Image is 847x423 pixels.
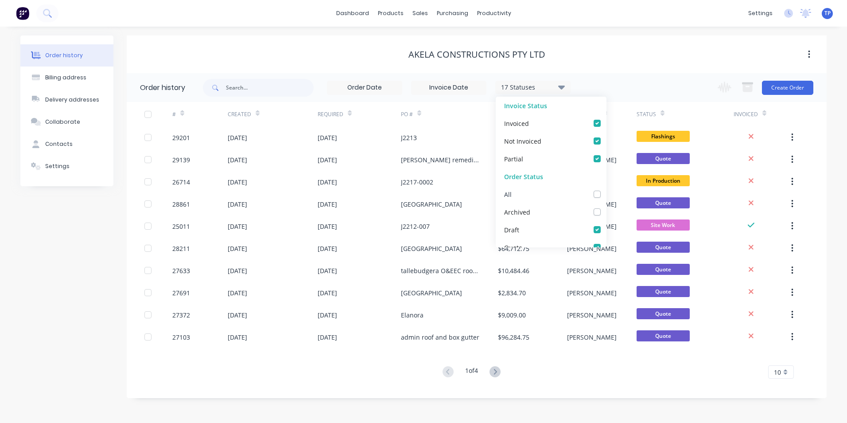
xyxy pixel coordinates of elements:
[45,162,70,170] div: Settings
[824,9,831,17] span: TP
[172,155,190,164] div: 29139
[432,7,473,20] div: purchasing
[228,102,318,126] div: Created
[172,102,228,126] div: #
[504,225,519,234] div: Draft
[45,51,83,59] div: Order history
[373,7,408,20] div: products
[412,81,486,94] input: Invoice Date
[473,7,516,20] div: productivity
[318,244,337,253] div: [DATE]
[318,177,337,187] div: [DATE]
[318,222,337,231] div: [DATE]
[228,333,247,342] div: [DATE]
[567,288,617,298] div: [PERSON_NAME]
[172,177,190,187] div: 26714
[637,175,690,186] span: In Production
[318,200,337,209] div: [DATE]
[498,288,526,298] div: $2,834.70
[496,82,570,92] div: 17 Statuses
[567,310,617,320] div: [PERSON_NAME]
[318,310,337,320] div: [DATE]
[228,133,247,142] div: [DATE]
[637,219,690,231] span: Site Work
[465,366,478,379] div: 1 of 4
[327,81,402,94] input: Order Date
[637,110,656,118] div: Status
[228,222,247,231] div: [DATE]
[401,333,479,342] div: admin roof and box gutter
[401,102,498,126] div: PO #
[20,155,113,177] button: Settings
[567,244,617,253] div: [PERSON_NAME]
[228,110,251,118] div: Created
[172,244,190,253] div: 28211
[401,266,480,275] div: tallebudgera O&EEC roof 1 & 2
[172,310,190,320] div: 27372
[228,266,247,275] div: [DATE]
[401,288,462,298] div: [GEOGRAPHIC_DATA]
[498,244,529,253] div: $64,712.75
[20,67,113,89] button: Billing address
[318,110,343,118] div: Required
[401,200,462,209] div: [GEOGRAPHIC_DATA]
[774,368,781,377] span: 10
[401,133,417,142] div: J2213
[318,288,337,298] div: [DATE]
[734,110,758,118] div: Invoiced
[744,7,777,20] div: settings
[228,155,247,164] div: [DATE]
[172,288,190,298] div: 27691
[228,310,247,320] div: [DATE]
[408,49,545,60] div: Akela Constructions Pty Ltd
[318,102,401,126] div: Required
[408,7,432,20] div: sales
[20,89,113,111] button: Delivery addresses
[401,177,433,187] div: J2217-0002
[140,82,185,93] div: Order history
[498,333,529,342] div: $96,284.75
[45,96,99,104] div: Delivery addresses
[172,222,190,231] div: 25011
[637,197,690,208] span: Quote
[637,264,690,275] span: Quote
[228,177,247,187] div: [DATE]
[496,97,606,114] div: Invoice Status
[228,200,247,209] div: [DATE]
[637,308,690,319] span: Quote
[226,79,314,97] input: Search...
[332,7,373,20] a: dashboard
[504,136,541,145] div: Not Invoiced
[762,81,813,95] button: Create Order
[498,310,526,320] div: $9,009.00
[504,207,530,216] div: Archived
[637,153,690,164] span: Quote
[172,266,190,275] div: 27633
[401,244,462,253] div: [GEOGRAPHIC_DATA]
[401,222,430,231] div: J2212-007
[498,266,529,275] div: $10,484.46
[318,266,337,275] div: [DATE]
[20,133,113,155] button: Contacts
[567,266,617,275] div: [PERSON_NAME]
[401,155,480,164] div: [PERSON_NAME] remedial works
[637,286,690,297] span: Quote
[172,333,190,342] div: 27103
[318,155,337,164] div: [DATE]
[567,333,617,342] div: [PERSON_NAME]
[228,288,247,298] div: [DATE]
[45,118,80,126] div: Collaborate
[504,243,522,252] div: Quote
[504,118,529,128] div: Invoiced
[45,74,86,82] div: Billing address
[228,244,247,253] div: [DATE]
[45,140,73,148] div: Contacts
[637,102,734,126] div: Status
[401,310,423,320] div: Elanora
[504,154,523,163] div: Partial
[318,133,337,142] div: [DATE]
[504,189,512,199] div: All
[401,110,413,118] div: PO #
[637,131,690,142] span: Flashings
[20,44,113,67] button: Order history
